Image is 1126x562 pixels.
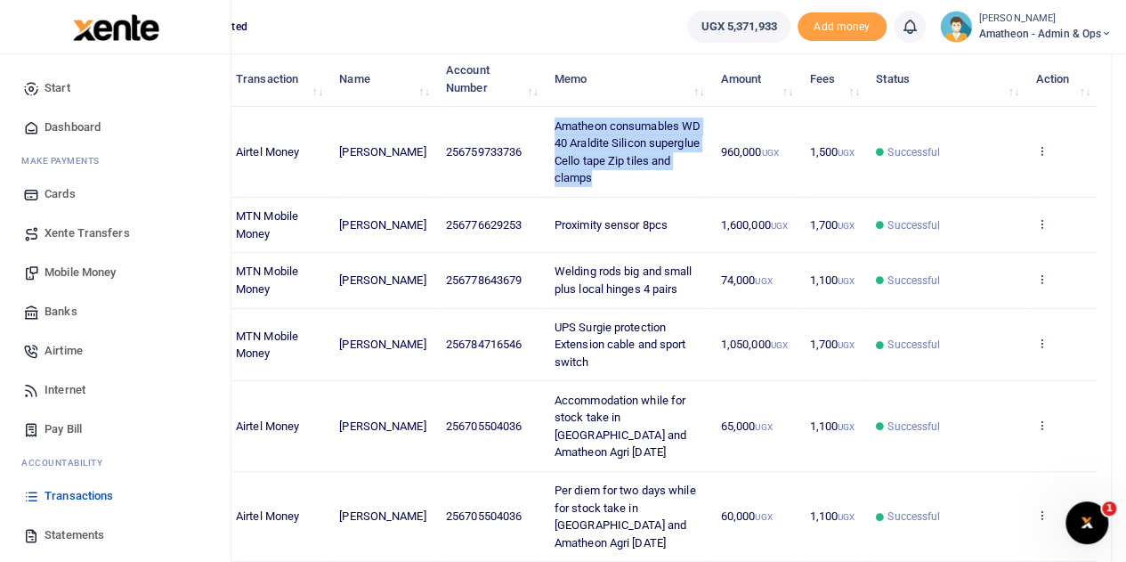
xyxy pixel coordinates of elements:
span: Start [45,79,70,97]
span: Amatheon consumables WD 40 Araldite Silicon superglue Cello tape Zip tiles and clamps [555,119,701,185]
span: 1 [1102,501,1116,516]
th: Transaction: activate to sort column ascending [226,52,329,107]
a: Dashboard [14,108,216,147]
span: Per diem for two days while for stock take in [GEOGRAPHIC_DATA] and Amatheon Agri [DATE] [555,484,696,550]
span: Successful [887,509,940,525]
a: UGX 5,371,933 [687,11,790,43]
th: Status: activate to sort column ascending [866,52,1025,107]
small: UGX [771,340,788,350]
th: Memo: activate to sort column ascending [545,52,711,107]
span: Accommodation while for stock take in [GEOGRAPHIC_DATA] and Amatheon Agri [DATE] [555,394,686,460]
span: 256705504036 [446,509,522,523]
span: [PERSON_NAME] [339,273,425,287]
span: [PERSON_NAME] [339,145,425,159]
span: Successful [887,419,940,435]
small: UGX [838,512,855,522]
small: UGX [838,148,855,158]
span: Airtime [45,342,83,360]
span: Airtel Money [236,145,299,159]
small: UGX [761,148,778,158]
span: Airtel Money [236,419,299,433]
small: UGX [755,276,772,286]
span: Successful [887,217,940,233]
li: M [14,147,216,175]
span: Xente Transfers [45,224,130,242]
span: [PERSON_NAME] [339,218,425,232]
li: Ac [14,449,216,476]
th: Action: activate to sort column ascending [1025,52,1097,107]
span: Successful [887,337,940,353]
span: Proximity sensor 8pcs [555,218,668,232]
span: Cards [45,185,76,203]
span: 1,700 [809,338,855,351]
a: Statements [14,516,216,555]
span: Welding rods big and small plus local hinges 4 pairs [555,265,693,296]
a: Start [14,69,216,108]
span: Statements [45,526,104,544]
li: Wallet ballance [680,11,797,43]
span: 1,500 [809,145,855,159]
span: 256776629253 [446,218,522,232]
span: [PERSON_NAME] [339,509,425,523]
span: Successful [887,273,940,289]
a: Xente Transfers [14,214,216,253]
span: 74,000 [721,273,773,287]
span: Internet [45,381,85,399]
span: 1,100 [809,419,855,433]
a: Add money [798,19,887,32]
span: MTN Mobile Money [236,265,298,296]
small: UGX [838,221,855,231]
a: Pay Bill [14,410,216,449]
th: Amount: activate to sort column ascending [710,52,799,107]
span: Transactions [45,487,113,505]
th: Name: activate to sort column ascending [329,52,436,107]
span: 960,000 [721,145,779,159]
a: Mobile Money [14,253,216,292]
iframe: Intercom live chat [1065,501,1108,544]
img: logo-large [73,14,159,41]
span: Airtel Money [236,509,299,523]
span: 1,700 [809,218,855,232]
span: ake Payments [30,154,100,167]
span: 256705504036 [446,419,522,433]
th: Account Number: activate to sort column ascending [436,52,545,107]
span: Pay Bill [45,420,82,438]
span: 1,050,000 [721,338,788,351]
span: Mobile Money [45,264,116,281]
span: countability [35,456,102,469]
span: 256778643679 [446,273,522,287]
span: 1,100 [809,509,855,523]
span: UPS Surgie protection Extension cable and sport switch [555,321,686,369]
span: Banks [45,303,77,321]
span: 60,000 [721,509,773,523]
span: 1,600,000 [721,218,788,232]
a: Transactions [14,476,216,516]
a: Banks [14,292,216,331]
span: Add money [798,12,887,42]
small: UGX [755,422,772,432]
span: 65,000 [721,419,773,433]
span: MTN Mobile Money [236,330,298,361]
img: profile-user [940,11,972,43]
small: UGX [771,221,788,231]
span: [PERSON_NAME] [339,338,425,351]
span: Successful [887,144,940,160]
a: Cards [14,175,216,214]
span: UGX 5,371,933 [701,18,776,36]
a: Airtime [14,331,216,371]
span: Amatheon - Admin & Ops [979,26,1112,42]
small: UGX [838,422,855,432]
span: Dashboard [45,118,101,136]
a: Internet [14,371,216,410]
a: profile-user [PERSON_NAME] Amatheon - Admin & Ops [940,11,1112,43]
span: 256784716546 [446,338,522,351]
span: 1,100 [809,273,855,287]
span: [PERSON_NAME] [339,419,425,433]
a: logo-small logo-large logo-large [71,20,159,33]
span: MTN Mobile Money [236,209,298,240]
small: UGX [755,512,772,522]
small: UGX [838,340,855,350]
small: UGX [838,276,855,286]
small: [PERSON_NAME] [979,12,1112,27]
span: 256759733736 [446,145,522,159]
